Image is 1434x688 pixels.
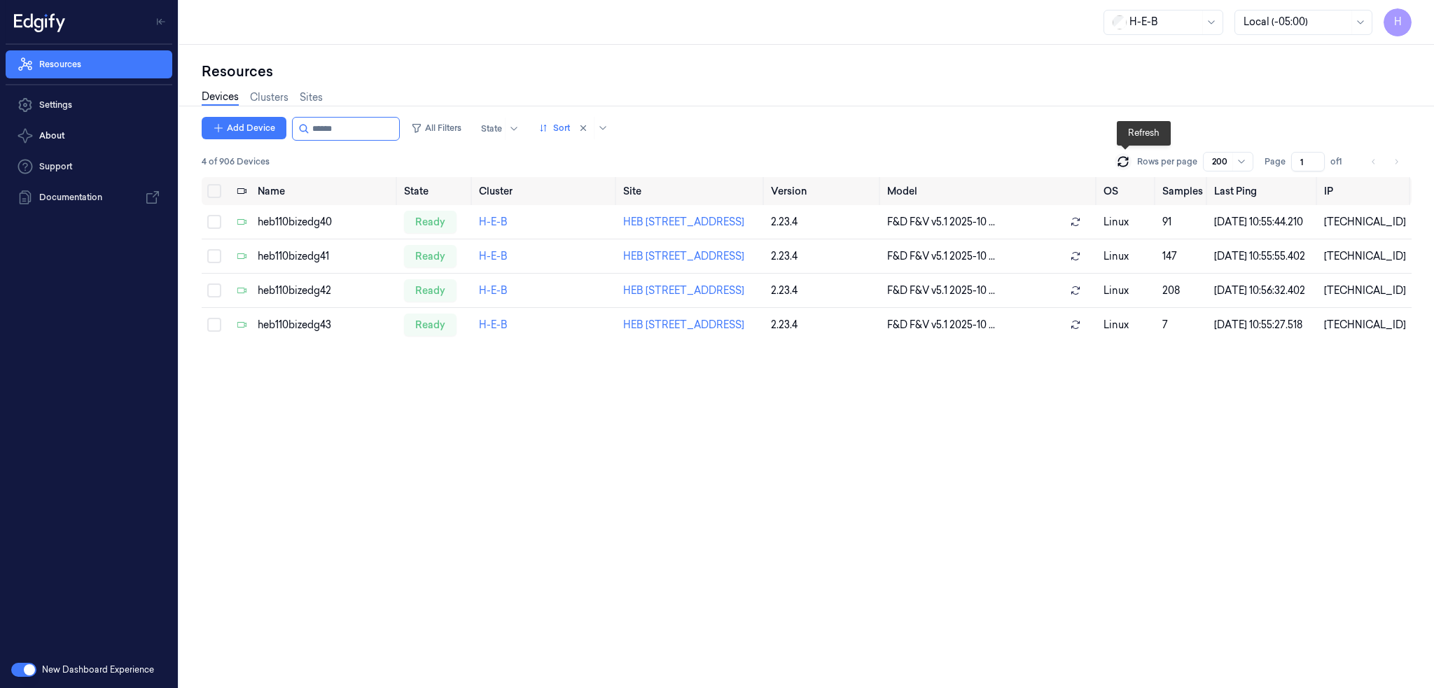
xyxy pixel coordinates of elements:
[207,184,221,198] button: Select all
[258,215,393,230] div: heb110bizedg40
[404,279,457,302] div: ready
[202,117,286,139] button: Add Device
[202,62,1412,81] div: Resources
[404,245,457,267] div: ready
[202,155,270,168] span: 4 of 906 Devices
[1214,249,1313,264] div: [DATE] 10:55:55.402
[207,215,221,229] button: Select row
[405,117,467,139] button: All Filters
[1162,318,1203,332] div: 7
[6,122,172,150] button: About
[771,215,876,230] div: 2.23.4
[6,183,172,211] a: Documentation
[473,177,618,205] th: Cluster
[207,249,221,263] button: Select row
[1214,215,1313,230] div: [DATE] 10:55:44.210
[618,177,765,205] th: Site
[1214,318,1313,332] div: [DATE] 10:55:27.518
[202,90,239,106] a: Devices
[1137,155,1197,168] p: Rows per page
[150,10,172,33] button: Toggle Navigation
[887,215,995,230] span: F&D F&V v5.1 2025-10 ...
[1364,152,1406,171] nav: pagination
[6,153,172,181] a: Support
[479,216,508,228] a: H-E-B
[252,177,398,205] th: Name
[882,177,1098,205] th: Model
[771,249,876,264] div: 2.23.4
[771,318,876,332] div: 2.23.4
[1384,8,1412,36] button: H
[1265,155,1286,168] span: Page
[765,177,882,205] th: Version
[1214,283,1313,298] div: [DATE] 10:56:32.402
[1318,177,1412,205] th: IP
[1324,318,1406,332] div: [TECHNICAL_ID]
[300,90,323,105] a: Sites
[1330,155,1353,168] span: of 1
[207,318,221,332] button: Select row
[404,314,457,336] div: ready
[1324,249,1406,264] div: [TECHNICAL_ID]
[623,318,744,331] a: HEB [STREET_ADDRESS]
[1104,249,1151,264] p: linux
[258,249,393,264] div: heb110bizedg41
[404,211,457,233] div: ready
[207,283,221,297] button: Select row
[1162,283,1203,298] div: 208
[623,216,744,228] a: HEB [STREET_ADDRESS]
[623,284,744,297] a: HEB [STREET_ADDRESS]
[623,250,744,262] a: HEB [STREET_ADDRESS]
[1157,177,1209,205] th: Samples
[398,177,473,205] th: State
[1162,249,1203,264] div: 147
[6,50,172,78] a: Resources
[258,283,393,298] div: heb110bizedg42
[258,318,393,332] div: heb110bizedg43
[1104,215,1151,230] p: linux
[1324,283,1406,298] div: [TECHNICAL_ID]
[1098,177,1157,205] th: OS
[1104,318,1151,332] p: linux
[1162,215,1203,230] div: 91
[250,90,288,105] a: Clusters
[479,318,508,331] a: H-E-B
[1209,177,1318,205] th: Last Ping
[479,250,508,262] a: H-E-B
[479,284,508,297] a: H-E-B
[887,283,995,298] span: F&D F&V v5.1 2025-10 ...
[1324,215,1406,230] div: [TECHNICAL_ID]
[887,249,995,264] span: F&D F&V v5.1 2025-10 ...
[771,283,876,298] div: 2.23.4
[6,91,172,119] a: Settings
[1104,283,1151,298] p: linux
[887,318,995,332] span: F&D F&V v5.1 2025-10 ...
